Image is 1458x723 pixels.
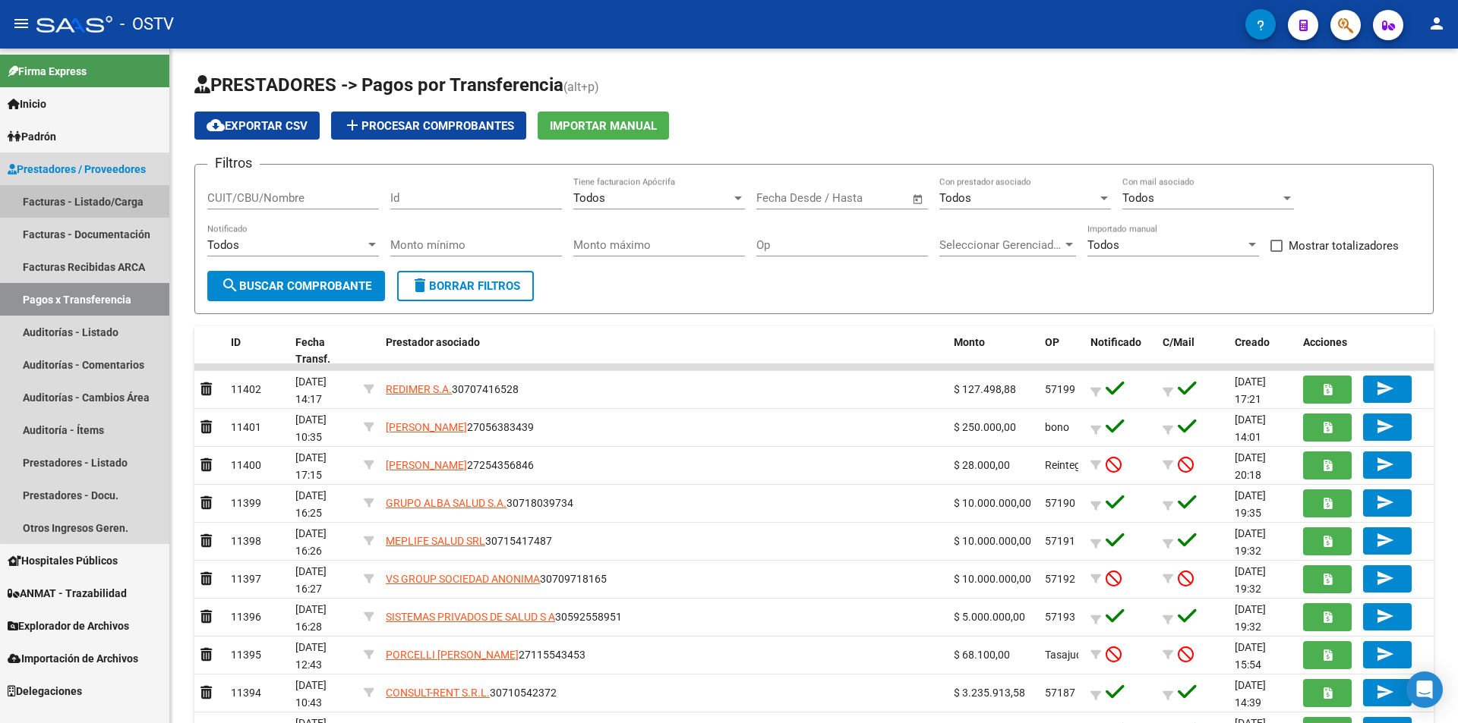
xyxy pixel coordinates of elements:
[1045,535,1075,547] span: 57191
[12,14,30,33] mat-icon: menu
[954,421,1016,433] span: $ 250.000,00
[386,687,490,699] span: CONSULT-RENT S.R.L.
[386,459,467,471] span: [PERSON_NAME]
[954,687,1025,699] span: $ 3.235.913,58
[207,116,225,134] mat-icon: cloud_download
[1045,383,1075,395] span: 57199
[386,573,607,585] span: 30709718165
[538,112,669,140] button: Importar Manual
[295,603,327,633] span: [DATE] 16:28
[1235,489,1266,519] span: [DATE] 19:35
[756,191,818,205] input: Fecha inicio
[8,683,82,699] span: Delegaciones
[386,421,534,433] span: 27056383439
[295,489,327,519] span: [DATE] 16:25
[1235,451,1266,481] span: [DATE] 20:18
[1376,379,1394,398] mat-icon: send
[231,459,261,471] span: 11400
[194,112,320,140] button: Exportar CSV
[221,279,371,293] span: Buscar Comprobante
[1045,687,1075,699] span: 57187
[910,190,927,208] button: Open calendar
[1376,455,1394,473] mat-icon: send
[295,413,327,443] span: [DATE] 10:35
[1297,326,1434,376] datatable-header-cell: Acciones
[386,459,534,471] span: 27254356846
[331,112,526,140] button: Procesar Comprobantes
[1303,336,1347,348] span: Acciones
[1376,645,1394,663] mat-icon: send
[207,271,385,301] button: Buscar Comprobante
[8,128,56,145] span: Padrón
[231,649,261,661] span: 11395
[231,497,261,509] span: 11399
[289,326,358,376] datatable-header-cell: Fecha Transf.
[1122,191,1154,205] span: Todos
[954,649,1010,661] span: $ 68.100,00
[1406,671,1443,708] div: Open Intercom Messenger
[386,383,452,395] span: REDIMER S.A.
[386,611,622,623] span: 30592558951
[8,650,138,667] span: Importación de Archivos
[1045,649,1100,661] span: Tasajudicial
[948,326,1039,376] datatable-header-cell: Monto
[386,497,507,509] span: GRUPO ALBA SALUD S.A.
[954,535,1031,547] span: $ 10.000.000,00
[8,552,118,569] span: Hospitales Públicos
[1157,326,1229,376] datatable-header-cell: C/Mail
[386,383,519,395] span: 30707416528
[386,535,552,547] span: 30715417487
[8,96,46,112] span: Inicio
[1235,641,1266,671] span: [DATE] 15:54
[1376,683,1394,701] mat-icon: send
[295,451,327,481] span: [DATE] 17:15
[1045,459,1090,471] span: Reintegro
[573,191,605,205] span: Todos
[231,611,261,623] span: 11396
[1235,376,1266,405] span: [DATE] 17:21
[1235,527,1266,557] span: [DATE] 19:32
[954,611,1025,623] span: $ 5.000.000,00
[1229,326,1297,376] datatable-header-cell: Creado
[1376,531,1394,549] mat-icon: send
[221,276,239,294] mat-icon: search
[1428,14,1446,33] mat-icon: person
[231,383,261,395] span: 11402
[225,326,289,376] datatable-header-cell: ID
[231,573,261,585] span: 11397
[550,119,657,133] span: Importar Manual
[386,573,540,585] span: VS GROUP SOCIEDAD ANONIMA
[1376,493,1394,511] mat-icon: send
[386,421,467,433] span: [PERSON_NAME]
[939,191,971,205] span: Todos
[1235,679,1266,709] span: [DATE] 14:39
[295,376,327,405] span: [DATE] 14:17
[563,80,599,94] span: (alt+p)
[207,152,260,174] h3: Filtros
[954,573,1031,585] span: $ 10.000.000,00
[1045,611,1075,623] span: 57193
[1045,421,1069,433] span: bono
[295,641,327,671] span: [DATE] 12:43
[954,459,1010,471] span: $ 28.000,00
[386,649,585,661] span: 27115543453
[231,687,261,699] span: 11394
[1289,237,1399,255] span: Mostrar totalizadores
[1376,569,1394,587] mat-icon: send
[386,649,519,661] span: PORCELLI [PERSON_NAME]
[1235,565,1266,595] span: [DATE] 19:32
[231,421,261,433] span: 11401
[295,527,327,557] span: [DATE] 16:26
[295,336,330,366] span: Fecha Transf.
[207,238,239,252] span: Todos
[386,535,485,547] span: MEPLIFE SALUD SRL
[1235,413,1266,443] span: [DATE] 14:01
[8,161,146,178] span: Prestadores / Proveedores
[1235,603,1266,633] span: [DATE] 19:32
[231,535,261,547] span: 11398
[120,8,174,41] span: - OSTV
[1045,497,1075,509] span: 57190
[1235,336,1270,348] span: Creado
[380,326,948,376] datatable-header-cell: Prestador asociado
[343,119,514,133] span: Procesar Comprobantes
